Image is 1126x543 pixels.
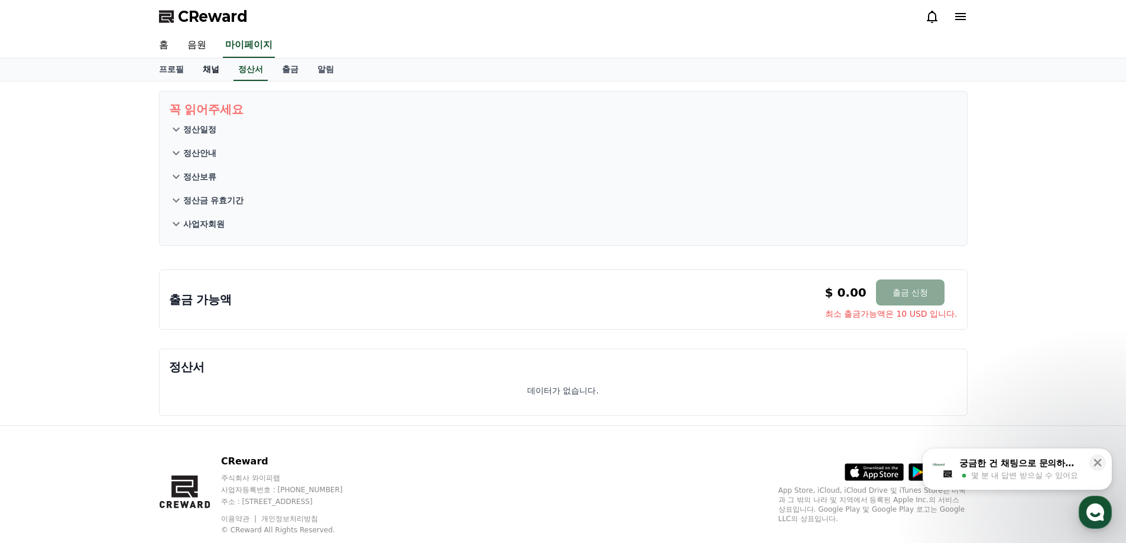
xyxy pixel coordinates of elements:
[169,165,958,188] button: 정산보류
[221,485,365,495] p: 사업자등록번호 : [PHONE_NUMBER]
[223,33,275,58] a: 마이페이지
[183,171,216,183] p: 정산보류
[183,218,225,230] p: 사업자회원
[221,525,365,535] p: © CReward All Rights Reserved.
[183,194,244,206] p: 정산금 유효기간
[178,33,216,58] a: 음원
[37,392,44,402] span: 홈
[221,515,258,523] a: 이용약관
[308,58,343,81] a: 알림
[825,308,958,320] span: 최소 출금가능액은 10 USD 입니다.
[876,279,945,305] button: 출금 신청
[183,392,197,402] span: 설정
[233,58,268,81] a: 정산서
[169,359,958,375] p: 정산서
[778,486,968,524] p: App Store, iCloud, iCloud Drive 및 iTunes Store는 미국과 그 밖의 나라 및 지역에서 등록된 Apple Inc.의 서비스 상표입니다. Goo...
[169,212,958,236] button: 사업자회원
[169,188,958,212] button: 정산금 유효기간
[527,385,599,396] p: 데이터가 없습니다.
[221,497,365,506] p: 주소 : [STREET_ADDRESS]
[825,284,867,301] p: $ 0.00
[183,147,216,159] p: 정산안내
[221,473,365,483] p: 주식회사 와이피랩
[152,375,227,404] a: 설정
[4,375,78,404] a: 홈
[193,58,229,81] a: 채널
[150,33,178,58] a: 홈
[272,58,308,81] a: 출금
[108,393,122,402] span: 대화
[78,375,152,404] a: 대화
[169,291,232,308] p: 출금 가능액
[221,454,365,469] p: CReward
[159,7,248,26] a: CReward
[169,101,958,118] p: 꼭 읽어주세요
[261,515,318,523] a: 개인정보처리방침
[183,123,216,135] p: 정산일정
[178,7,248,26] span: CReward
[169,118,958,141] button: 정산일정
[150,58,193,81] a: 프로필
[169,141,958,165] button: 정산안내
